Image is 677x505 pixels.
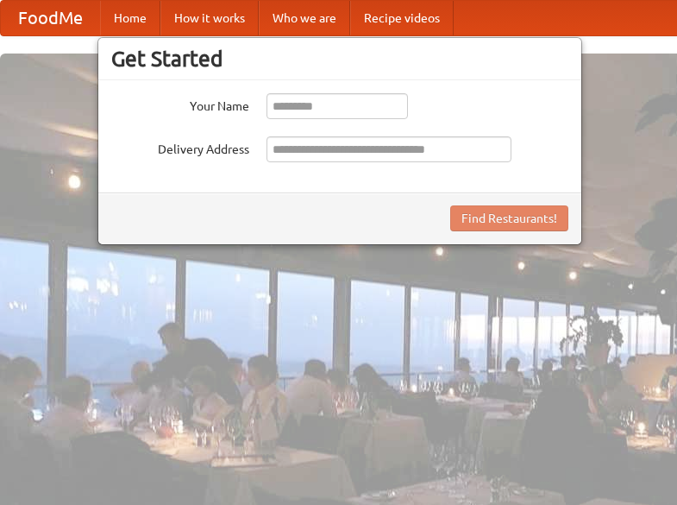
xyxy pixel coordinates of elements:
[111,136,249,158] label: Delivery Address
[100,1,160,35] a: Home
[111,46,568,72] h3: Get Started
[350,1,454,35] a: Recipe videos
[1,1,100,35] a: FoodMe
[259,1,350,35] a: Who we are
[160,1,259,35] a: How it works
[111,93,249,115] label: Your Name
[450,205,568,231] button: Find Restaurants!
